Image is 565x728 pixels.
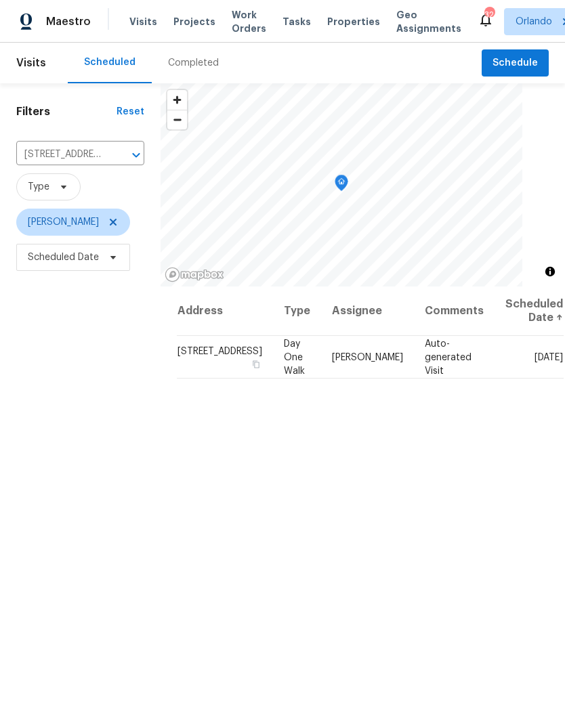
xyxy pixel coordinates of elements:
span: [DATE] [535,352,563,362]
span: Orlando [516,15,552,28]
div: 32 [484,8,494,22]
button: Zoom in [167,90,187,110]
span: Maestro [46,15,91,28]
span: Toggle attribution [546,264,554,279]
button: Zoom out [167,110,187,129]
span: [PERSON_NAME] [332,352,403,362]
div: Map marker [335,175,348,196]
a: Mapbox homepage [165,267,224,282]
span: Tasks [282,17,311,26]
button: Toggle attribution [542,263,558,280]
span: [PERSON_NAME] [28,215,99,229]
div: Scheduled [84,56,135,69]
span: Properties [327,15,380,28]
h1: Filters [16,105,117,119]
input: Search for an address... [16,144,106,165]
span: Visits [129,15,157,28]
button: Schedule [482,49,549,77]
span: Type [28,180,49,194]
span: Scheduled Date [28,251,99,264]
button: Copy Address [250,358,262,370]
th: Type [273,286,321,336]
span: Schedule [493,55,538,72]
span: Auto-generated Visit [425,339,472,375]
th: Scheduled Date ↑ [495,286,564,336]
span: Day One Walk [284,339,305,375]
span: Geo Assignments [396,8,461,35]
canvas: Map [161,83,522,286]
span: [STREET_ADDRESS] [177,346,262,356]
div: Reset [117,105,144,119]
th: Address [177,286,273,336]
span: Work Orders [232,8,266,35]
button: Open [127,146,146,165]
th: Comments [414,286,495,336]
span: Projects [173,15,215,28]
span: Visits [16,48,46,78]
th: Assignee [321,286,414,336]
div: Completed [168,56,219,70]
